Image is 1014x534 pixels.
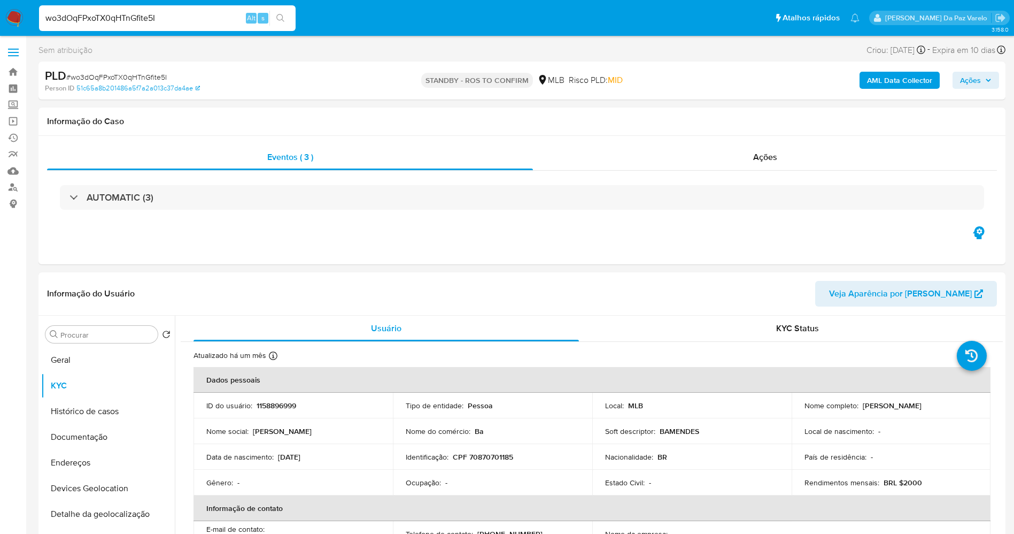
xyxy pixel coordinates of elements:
[247,13,256,23] span: Alt
[815,281,997,307] button: Veja Aparência por [PERSON_NAME]
[193,350,266,361] p: Atualizado há um mês
[237,478,239,487] p: -
[267,151,313,163] span: Eventos ( 3 )
[537,74,564,86] div: MLB
[475,426,484,436] p: Ba
[850,13,860,22] a: Notificações
[87,192,153,203] h3: AUTOMATIC (3)
[41,501,175,527] button: Detalhe da geolocalização
[193,367,990,393] th: Dados pessoais
[41,347,175,373] button: Geral
[884,478,922,487] p: BRL $2000
[38,44,92,56] span: Sem atribuição
[804,452,866,462] p: País de residência :
[605,452,653,462] p: Nacionalidade :
[445,478,447,487] p: -
[206,524,265,534] p: E-mail de contato :
[45,83,74,93] b: Person ID
[162,330,171,342] button: Retornar ao pedido padrão
[605,426,655,436] p: Soft descriptor :
[867,72,932,89] b: AML Data Collector
[60,185,984,210] div: AUTOMATIC (3)
[206,478,233,487] p: Gênero :
[866,43,925,57] div: Criou: [DATE]
[569,74,623,86] span: Risco PLD:
[47,116,997,127] h1: Informação do Caso
[76,83,200,93] a: 51c65a8b201486a5f7a2a013c37da4ae
[453,452,513,462] p: CPF 70870701185
[660,426,699,436] p: BAMENDES
[45,67,66,84] b: PLD
[605,401,624,410] p: Local :
[776,322,819,334] span: KYC Status
[193,495,990,521] th: Informação de contato
[41,373,175,399] button: KYC
[783,12,840,24] span: Atalhos rápidos
[863,401,922,410] p: [PERSON_NAME]
[60,330,153,340] input: Procurar
[253,426,312,436] p: [PERSON_NAME]
[41,450,175,476] button: Endereços
[406,478,441,487] p: Ocupação :
[371,322,401,334] span: Usuário
[406,452,448,462] p: Identificação :
[66,72,167,82] span: # wo3dOqFPxoTX0qHTnGfite5I
[421,73,533,88] p: STANDBY - ROS TO CONFIRM
[605,478,645,487] p: Estado Civil :
[406,401,463,410] p: Tipo de entidade :
[804,426,874,436] p: Local de nascimento :
[932,44,995,56] span: Expira em 10 dias
[206,452,274,462] p: Data de nascimento :
[206,426,249,436] p: Nome social :
[804,401,858,410] p: Nome completo :
[649,478,651,487] p: -
[278,452,300,462] p: [DATE]
[50,330,58,339] button: Procurar
[468,401,493,410] p: Pessoa
[628,401,643,410] p: MLB
[960,72,981,89] span: Ações
[885,13,991,23] p: patricia.varelo@mercadopago.com.br
[41,476,175,501] button: Devices Geolocation
[41,424,175,450] button: Documentação
[804,478,879,487] p: Rendimentos mensais :
[39,11,296,25] input: Pesquise usuários ou casos...
[953,72,999,89] button: Ações
[927,43,930,57] span: -
[829,281,972,307] span: Veja Aparência por [PERSON_NAME]
[608,74,623,86] span: MID
[41,399,175,424] button: Histórico de casos
[753,151,777,163] span: Ações
[860,72,940,89] button: AML Data Collector
[257,401,296,410] p: 1158896999
[269,11,291,26] button: search-icon
[657,452,667,462] p: BR
[995,12,1006,24] a: Sair
[878,426,880,436] p: -
[206,401,252,410] p: ID do usuário :
[261,13,265,23] span: s
[47,288,135,299] h1: Informação do Usuário
[406,426,470,436] p: Nome do comércio :
[871,452,873,462] p: -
